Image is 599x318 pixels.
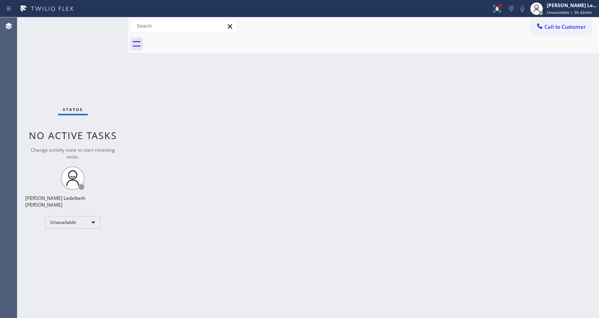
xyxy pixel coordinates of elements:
[517,3,528,14] button: Mute
[29,129,117,142] span: No active tasks
[31,147,115,160] span: Change activity state to start receiving tasks.
[25,195,120,208] div: [PERSON_NAME] Ledelbeth [PERSON_NAME]
[45,216,100,229] div: Unavailable
[131,20,237,32] input: Search
[547,2,597,9] div: [PERSON_NAME] Ledelbeth [PERSON_NAME]
[544,23,586,30] span: Call to Customer
[547,9,592,15] span: Unavailable | 3h 42min
[63,107,83,112] span: Status
[531,19,591,34] button: Call to Customer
